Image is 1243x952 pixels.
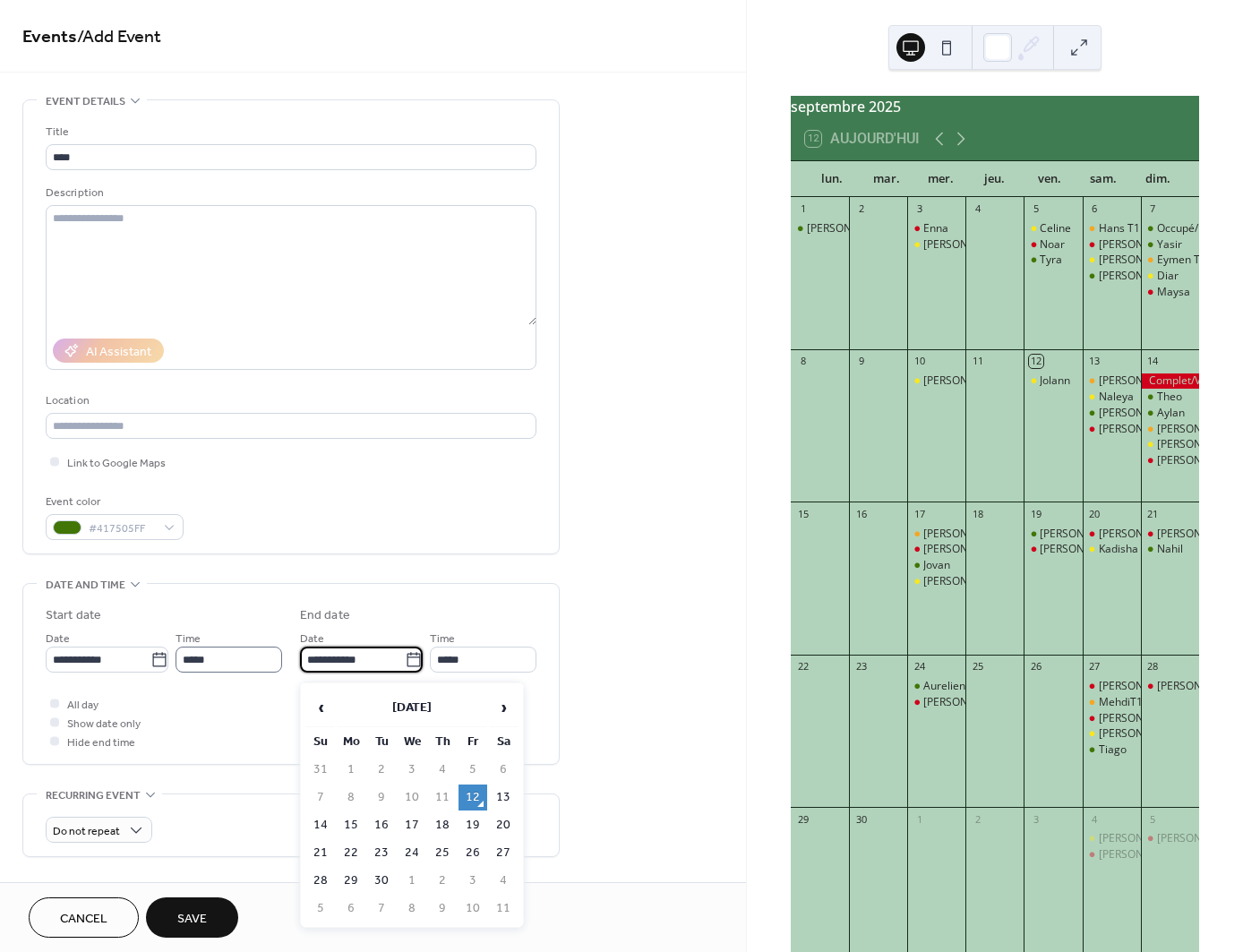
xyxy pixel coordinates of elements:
div: Maysa [1141,285,1199,300]
div: Aissatou [1141,831,1199,846]
div: 3 [913,202,926,216]
div: Eymen T1 [1141,253,1199,268]
td: 15 [337,812,365,838]
th: Th [428,729,457,755]
div: 5 [1146,812,1160,826]
div: Yasir [1141,237,1199,253]
div: Gioia [1141,527,1199,542]
td: 4 [428,757,457,783]
td: 6 [337,896,365,922]
div: Kadisha [1099,542,1138,557]
div: [PERSON_NAME] [923,237,1007,253]
div: Location [46,391,533,410]
div: Gabrielle [1024,542,1082,557]
div: 10 [913,355,926,368]
div: 7 [1146,202,1160,216]
button: Save [146,897,238,938]
div: Tyra [1024,253,1082,268]
div: [PERSON_NAME] T1 [1099,373,1198,389]
div: 28 [1146,660,1160,673]
div: 15 [796,507,810,520]
span: Time [430,630,455,648]
td: 23 [367,840,396,866]
div: Massimo [907,373,965,389]
td: 25 [428,840,457,866]
div: [PERSON_NAME] [1157,527,1241,542]
div: 2 [854,202,868,216]
td: 1 [337,757,365,783]
div: Celine [1040,221,1071,236]
div: [PERSON_NAME] [1099,847,1183,862]
div: Enzo Bryan [1083,253,1141,268]
div: 23 [854,660,868,673]
td: 7 [306,785,335,810]
div: Celine [1024,221,1082,236]
div: [PERSON_NAME] [1099,711,1183,726]
div: dim. [1130,161,1185,197]
div: [PERSON_NAME] [1157,437,1241,452]
div: [PERSON_NAME] [923,542,1007,557]
td: 8 [337,785,365,810]
div: Adrian [1083,831,1141,846]
div: [PERSON_NAME] [1157,453,1241,468]
span: Date [300,630,324,648]
div: Aylan [1141,406,1199,421]
span: Do not repeat [53,821,120,842]
div: 9 [854,355,868,368]
span: ‹ [307,690,334,725]
div: 20 [1088,507,1102,520]
span: Date and time [46,576,125,595]
span: Date [46,630,70,648]
div: [PERSON_NAME] [1099,237,1183,253]
div: Aurelien [923,679,965,694]
td: 24 [398,840,426,866]
td: 14 [306,812,335,838]
div: 12 [1029,355,1042,368]
td: 2 [428,868,457,894]
div: Jessica [1083,527,1141,542]
div: 8 [796,355,810,368]
div: Lavin Mira [907,574,965,589]
div: [PERSON_NAME] [807,221,891,236]
div: Lucie [907,237,965,253]
div: Tyra [1040,253,1062,268]
div: jeu. [968,161,1023,197]
div: 4 [1088,812,1102,826]
span: All day [67,696,99,715]
div: Enis [1024,527,1082,542]
td: 10 [459,896,487,922]
td: 8 [398,896,426,922]
td: 28 [306,868,335,894]
td: 5 [306,896,335,922]
div: 24 [913,660,926,673]
span: / Add Event [77,20,161,55]
div: Enna [923,221,948,236]
button: Cancel [29,897,139,938]
td: 7 [367,896,396,922]
div: Noar [1024,237,1082,253]
div: Occupé/Besetzt [1157,221,1236,236]
span: › [490,690,517,725]
div: Daniel David [1083,711,1141,726]
div: Tiago [1099,742,1127,758]
div: Nahil [1157,542,1183,557]
div: [PERSON_NAME] [1040,542,1124,557]
div: MehdiT1 [1083,695,1141,710]
div: Maysa [1157,285,1190,300]
div: [PERSON_NAME] [1099,422,1183,437]
div: 1 [913,812,926,826]
th: Sa [489,729,518,755]
td: 6 [489,757,518,783]
td: 29 [337,868,365,894]
div: Tiago [1083,742,1141,758]
td: 19 [459,812,487,838]
div: Marco T1 [907,527,965,542]
div: [PERSON_NAME] [1099,269,1183,284]
td: 17 [398,812,426,838]
td: 30 [367,868,396,894]
div: mer. [913,161,968,197]
div: [PERSON_NAME] [1099,679,1183,694]
div: Saron Amanuel [1083,269,1141,284]
div: 26 [1029,660,1042,673]
div: Nahil [1141,542,1199,557]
